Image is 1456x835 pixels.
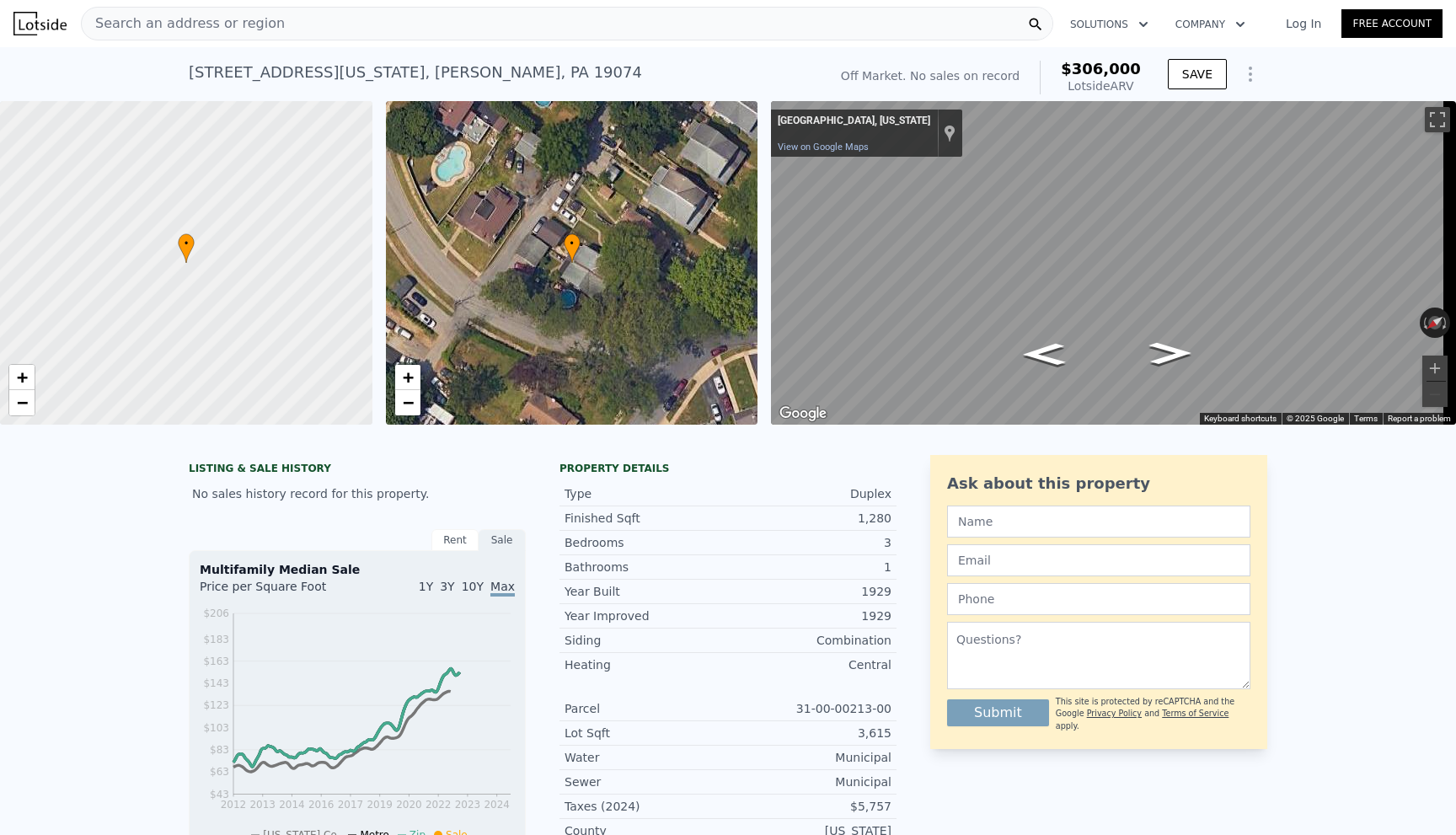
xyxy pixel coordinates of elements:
[1422,356,1448,381] button: Zoom in
[210,766,229,778] tspan: $63
[419,580,433,593] span: 1Y
[1287,414,1344,423] span: © 2025 Google
[947,699,1049,726] button: Submit
[9,365,35,390] a: Zoom in
[189,479,526,509] div: No sales history record for this property.
[479,529,526,551] div: Sale
[203,634,229,645] tspan: $183
[1061,78,1141,94] div: Lotside ARV
[431,529,479,551] div: Rent
[947,583,1250,615] input: Phone
[210,744,229,756] tspan: $83
[565,700,728,717] div: Parcel
[395,390,420,415] a: Zoom out
[559,462,897,475] div: Property details
[565,656,728,673] div: Heating
[728,485,891,502] div: Duplex
[1061,60,1141,78] span: $306,000
[203,677,229,689] tspan: $143
[1354,414,1378,423] a: Terms (opens in new tab)
[1162,709,1228,718] a: Terms of Service
[1442,308,1451,338] button: Rotate clockwise
[455,799,481,811] tspan: 2023
[1168,59,1227,89] button: SAVE
[564,233,581,263] div: •
[338,799,364,811] tspan: 2017
[308,799,335,811] tspan: 2016
[1162,9,1259,40] button: Company
[1341,9,1443,38] a: Free Account
[947,472,1250,495] div: Ask about this property
[728,559,891,575] div: 1
[775,403,831,425] a: Open this area in Google Maps (opens a new window)
[221,799,247,811] tspan: 2012
[279,799,305,811] tspan: 2014
[728,608,891,624] div: 1929
[1234,57,1267,91] button: Show Options
[841,67,1020,84] div: Off Market. No sales on record
[178,233,195,263] div: •
[775,403,831,425] img: Google
[402,367,413,388] span: +
[771,101,1456,425] div: Street View
[944,124,955,142] a: Show location on map
[728,700,891,717] div: 31-00-00213-00
[565,725,728,741] div: Lot Sqft
[440,580,454,593] span: 3Y
[17,367,28,388] span: +
[728,510,891,527] div: 1,280
[728,583,891,600] div: 1929
[395,365,420,390] a: Zoom in
[249,799,276,811] tspan: 2013
[203,722,229,734] tspan: $103
[1132,337,1210,370] path: Go Southwest
[426,799,452,811] tspan: 2022
[9,390,35,415] a: Zoom out
[565,608,728,624] div: Year Improved
[200,561,515,578] div: Multifamily Median Sale
[189,462,526,479] div: LISTING & SALE HISTORY
[778,142,869,153] a: View on Google Maps
[1425,107,1450,132] button: Toggle fullscreen view
[564,236,581,251] span: •
[728,632,891,649] div: Combination
[13,12,67,35] img: Lotside
[565,749,728,766] div: Water
[1204,413,1277,425] button: Keyboard shortcuts
[462,580,484,593] span: 10Y
[396,799,422,811] tspan: 2020
[210,789,229,800] tspan: $43
[565,510,728,527] div: Finished Sqft
[203,608,229,619] tspan: $206
[203,699,229,711] tspan: $123
[1056,696,1250,732] div: This site is protected by reCAPTCHA and the Google and apply.
[1420,308,1429,338] button: Rotate counterclockwise
[565,632,728,649] div: Siding
[565,485,728,502] div: Type
[203,656,229,667] tspan: $163
[947,506,1250,538] input: Name
[402,392,413,413] span: −
[1057,9,1162,40] button: Solutions
[565,773,728,790] div: Sewer
[565,798,728,815] div: Taxes (2024)
[728,534,891,551] div: 3
[565,534,728,551] div: Bedrooms
[17,392,28,413] span: −
[728,656,891,673] div: Central
[728,773,891,790] div: Municipal
[490,580,515,597] span: Max
[947,544,1250,576] input: Email
[565,583,728,600] div: Year Built
[1087,709,1142,718] a: Privacy Policy
[728,798,891,815] div: $5,757
[1266,15,1341,32] a: Log In
[728,725,891,741] div: 3,615
[565,559,728,575] div: Bathrooms
[1419,308,1451,337] button: Reset the view
[484,799,510,811] tspan: 2024
[1388,414,1451,423] a: Report a problem
[189,61,642,84] div: [STREET_ADDRESS][US_STATE] , [PERSON_NAME] , PA 19074
[728,749,891,766] div: Municipal
[367,799,393,811] tspan: 2019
